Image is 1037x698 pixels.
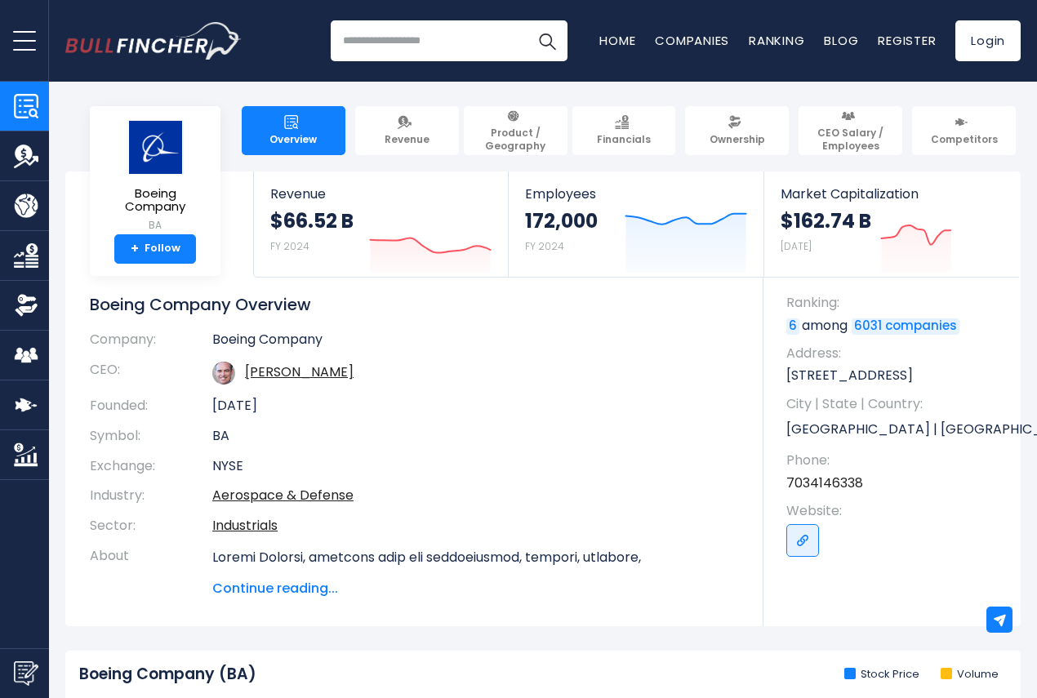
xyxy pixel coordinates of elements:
[685,106,789,155] a: Ownership
[525,239,564,253] small: FY 2024
[212,579,739,598] span: Continue reading...
[525,186,746,202] span: Employees
[852,318,959,335] a: 6031 companies
[103,218,207,233] small: BA
[527,20,567,61] button: Search
[912,106,1016,155] a: Competitors
[786,294,1004,312] span: Ranking:
[749,32,804,49] a: Ranking
[254,171,508,277] a: Revenue $66.52 B FY 2024
[764,171,1019,277] a: Market Capitalization $162.74 B [DATE]
[212,421,739,451] td: BA
[79,665,256,685] h2: Boeing Company (BA)
[786,367,1004,385] p: [STREET_ADDRESS]
[786,451,1004,469] span: Phone:
[212,486,354,505] a: Aerospace & Defense
[806,127,895,152] span: CEO Salary / Employees
[781,186,1003,202] span: Market Capitalization
[385,133,429,146] span: Revenue
[786,502,1004,520] span: Website:
[786,417,1004,442] p: [GEOGRAPHIC_DATA] | [GEOGRAPHIC_DATA] | US
[242,106,345,155] a: Overview
[955,20,1021,61] a: Login
[270,208,354,233] strong: $66.52 B
[90,481,212,511] th: Industry:
[786,395,1004,413] span: City | State | Country:
[90,331,212,355] th: Company:
[786,474,863,492] a: 7034146338
[90,511,212,541] th: Sector:
[131,242,139,256] strong: +
[824,32,858,49] a: Blog
[270,186,492,202] span: Revenue
[90,421,212,451] th: Symbol:
[471,127,560,152] span: Product / Geography
[270,239,309,253] small: FY 2024
[102,119,208,234] a: Boeing Company BA
[90,451,212,482] th: Exchange:
[14,293,38,318] img: Ownership
[710,133,765,146] span: Ownership
[90,355,212,391] th: CEO:
[212,516,278,535] a: Industrials
[844,668,919,682] li: Stock Price
[464,106,567,155] a: Product / Geography
[509,171,763,277] a: Employees 172,000 FY 2024
[599,32,635,49] a: Home
[65,22,242,60] img: Bullfincher logo
[212,391,739,421] td: [DATE]
[786,317,1004,335] p: among
[90,541,212,598] th: About
[212,362,235,385] img: kelly-ortberg.jpg
[65,22,241,60] a: Go to homepage
[212,451,739,482] td: NYSE
[355,106,459,155] a: Revenue
[878,32,936,49] a: Register
[269,133,317,146] span: Overview
[597,133,651,146] span: Financials
[786,345,1004,362] span: Address:
[781,239,812,253] small: [DATE]
[245,362,354,381] a: ceo
[655,32,729,49] a: Companies
[103,187,207,214] span: Boeing Company
[781,208,871,233] strong: $162.74 B
[114,234,196,264] a: +Follow
[931,133,998,146] span: Competitors
[799,106,902,155] a: CEO Salary / Employees
[786,524,819,557] a: Go to link
[212,331,739,355] td: Boeing Company
[90,391,212,421] th: Founded:
[786,318,799,335] a: 6
[941,668,999,682] li: Volume
[572,106,676,155] a: Financials
[90,294,739,315] h1: Boeing Company Overview
[525,208,598,233] strong: 172,000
